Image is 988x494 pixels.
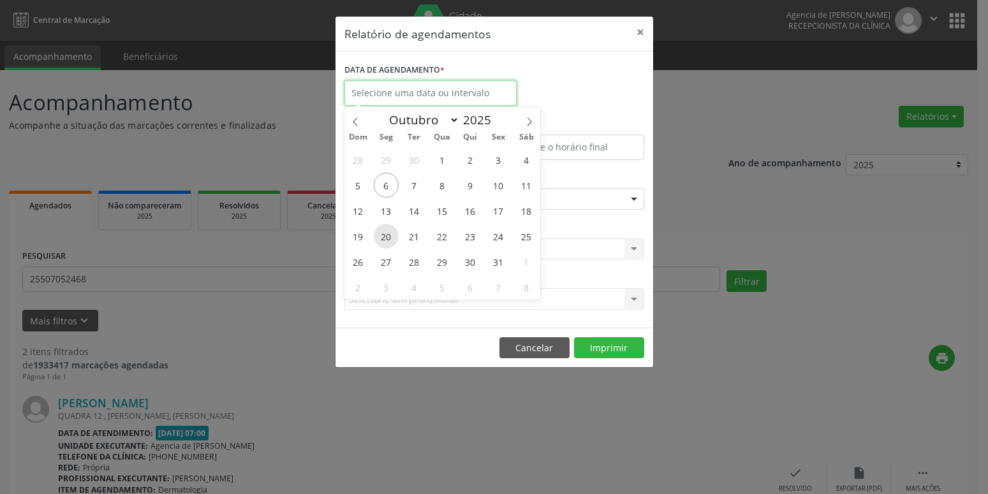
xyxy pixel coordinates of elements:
[498,134,644,160] input: Selecione o horário final
[374,249,399,274] span: Outubro 27, 2025
[628,17,653,48] button: Close
[402,249,427,274] span: Outubro 28, 2025
[458,249,483,274] span: Outubro 30, 2025
[574,337,644,359] button: Imprimir
[344,80,517,106] input: Selecione uma data ou intervalo
[430,198,455,223] span: Outubro 15, 2025
[374,275,399,300] span: Novembro 3, 2025
[458,275,483,300] span: Novembro 6, 2025
[430,224,455,249] span: Outubro 22, 2025
[458,173,483,198] span: Outubro 9, 2025
[372,133,400,142] span: Seg
[346,173,371,198] span: Outubro 5, 2025
[514,147,539,172] span: Outubro 4, 2025
[512,133,540,142] span: Sáb
[456,133,484,142] span: Qui
[514,173,539,198] span: Outubro 11, 2025
[486,173,511,198] span: Outubro 10, 2025
[514,275,539,300] span: Novembro 8, 2025
[428,133,456,142] span: Qua
[430,249,455,274] span: Outubro 29, 2025
[374,147,399,172] span: Setembro 29, 2025
[514,249,539,274] span: Novembro 1, 2025
[458,224,483,249] span: Outubro 23, 2025
[402,198,427,223] span: Outubro 14, 2025
[346,198,371,223] span: Outubro 12, 2025
[484,133,512,142] span: Sex
[458,147,483,172] span: Outubro 2, 2025
[383,111,460,129] select: Month
[374,173,399,198] span: Outubro 6, 2025
[430,173,455,198] span: Outubro 8, 2025
[499,337,570,359] button: Cancelar
[430,275,455,300] span: Novembro 5, 2025
[374,198,399,223] span: Outubro 13, 2025
[459,112,501,128] input: Year
[486,224,511,249] span: Outubro 24, 2025
[346,147,371,172] span: Setembro 28, 2025
[402,173,427,198] span: Outubro 7, 2025
[486,147,511,172] span: Outubro 3, 2025
[344,25,490,42] h5: Relatório de agendamentos
[374,224,399,249] span: Outubro 20, 2025
[400,133,428,142] span: Ter
[402,147,427,172] span: Setembro 30, 2025
[514,198,539,223] span: Outubro 18, 2025
[458,198,483,223] span: Outubro 16, 2025
[486,198,511,223] span: Outubro 17, 2025
[402,224,427,249] span: Outubro 21, 2025
[344,133,372,142] span: Dom
[402,275,427,300] span: Novembro 4, 2025
[344,61,445,80] label: DATA DE AGENDAMENTO
[346,275,371,300] span: Novembro 2, 2025
[346,249,371,274] span: Outubro 26, 2025
[430,147,455,172] span: Outubro 1, 2025
[514,224,539,249] span: Outubro 25, 2025
[486,275,511,300] span: Novembro 7, 2025
[486,249,511,274] span: Outubro 31, 2025
[346,224,371,249] span: Outubro 19, 2025
[498,115,644,134] label: ATÉ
